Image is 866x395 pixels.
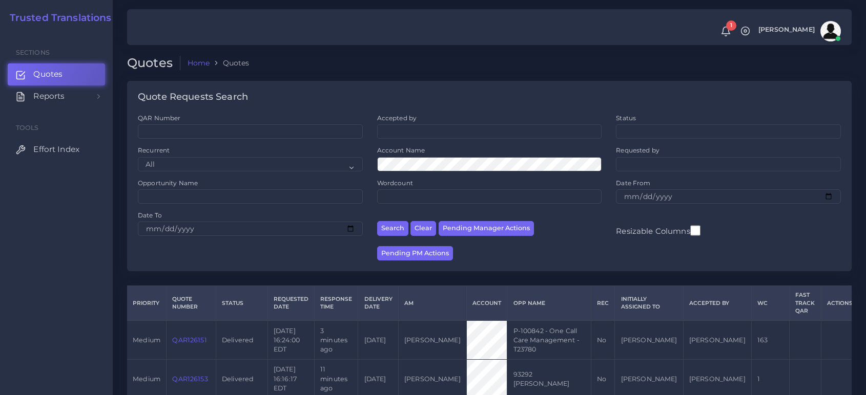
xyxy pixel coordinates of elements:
span: Quotes [33,69,63,80]
button: Pending Manager Actions [439,221,534,236]
th: WC [751,286,789,321]
td: [PERSON_NAME] [683,320,751,359]
label: Wordcount [377,179,413,187]
label: Resizable Columns [616,224,700,237]
span: 1 [726,20,736,31]
span: Tools [16,124,39,131]
a: [PERSON_NAME]avatar [753,21,844,41]
label: Accepted by [377,114,417,122]
th: Account [466,286,507,321]
a: QAR126153 [172,375,208,383]
td: 163 [751,320,789,359]
span: Sections [16,49,50,56]
label: Date To [138,211,162,220]
a: Quotes [8,63,105,85]
img: avatar [820,21,841,41]
td: [PERSON_NAME] [615,320,683,359]
label: Recurrent [138,146,170,155]
a: Effort Index [8,139,105,160]
span: medium [133,336,160,344]
label: Opportunity Name [138,179,198,187]
th: Accepted by [683,286,751,321]
td: [PERSON_NAME] [398,320,466,359]
button: Clear [410,221,436,236]
input: Resizable Columns [690,224,700,237]
th: Priority [127,286,167,321]
label: QAR Number [138,114,180,122]
td: No [591,320,615,359]
th: REC [591,286,615,321]
th: Opp Name [507,286,591,321]
a: QAR126151 [172,336,207,344]
td: [DATE] 16:24:00 EDT [267,320,314,359]
label: Account Name [377,146,425,155]
td: [DATE] [358,320,398,359]
td: 3 minutes ago [315,320,358,359]
span: Reports [33,91,65,102]
a: Home [188,58,210,68]
span: medium [133,375,160,383]
li: Quotes [210,58,249,68]
a: 1 [717,26,735,37]
th: Fast Track QAR [790,286,821,321]
h2: Quotes [127,56,180,71]
a: Reports [8,85,105,107]
label: Requested by [616,146,659,155]
th: AM [398,286,466,321]
h4: Quote Requests Search [138,92,248,103]
th: Delivery Date [358,286,398,321]
button: Pending PM Actions [377,246,453,261]
a: Trusted Translations [3,12,112,24]
th: Requested Date [267,286,314,321]
label: Status [616,114,636,122]
th: Status [216,286,267,321]
span: Effort Index [33,144,79,155]
th: Quote Number [167,286,216,321]
td: Delivered [216,320,267,359]
button: Search [377,221,408,236]
span: [PERSON_NAME] [758,27,815,33]
td: P-100842 - One Call Care Management - T23780 [507,320,591,359]
th: Initially Assigned to [615,286,683,321]
th: Response Time [315,286,358,321]
label: Date From [616,179,650,187]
